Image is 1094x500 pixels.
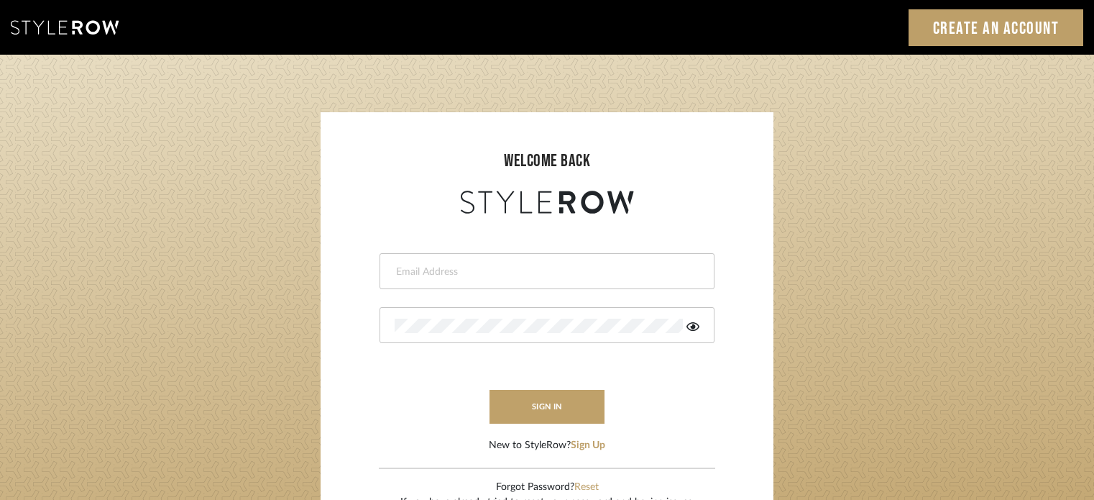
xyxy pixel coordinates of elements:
div: New to StyleRow? [489,438,605,453]
a: Create an Account [909,9,1084,46]
div: Forgot Password? [400,480,694,495]
button: sign in [489,390,605,424]
button: Sign Up [571,438,605,453]
button: Reset [574,480,599,495]
div: welcome back [335,148,759,174]
input: Email Address [395,265,696,279]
